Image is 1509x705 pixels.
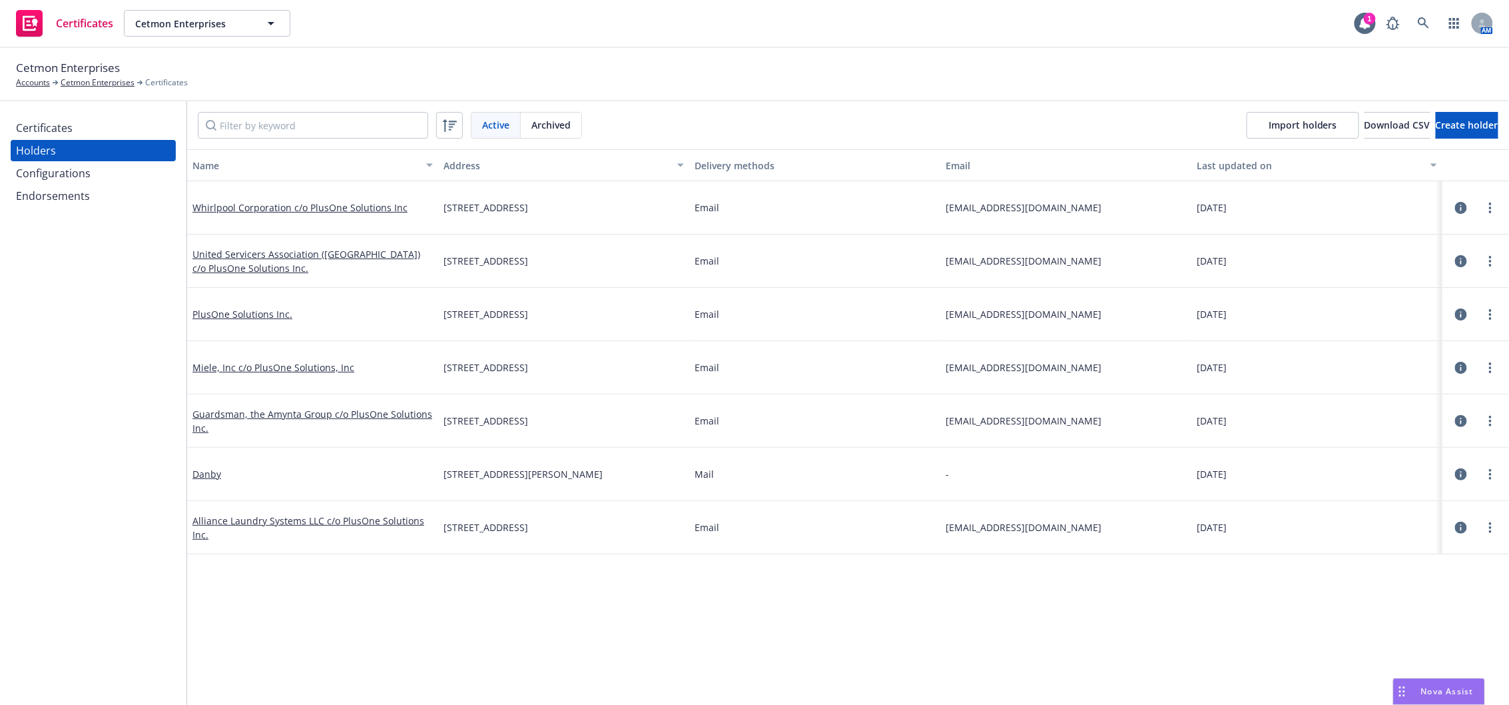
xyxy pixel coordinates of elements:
a: Holders [11,140,176,161]
span: Certificates [145,77,188,89]
a: Import holders [1247,112,1359,139]
a: Guardsman, the Amynta Group c/o PlusOne Solutions Inc. [192,408,432,434]
div: [DATE] [1197,414,1437,428]
div: [DATE] [1197,467,1437,481]
div: Email [695,360,935,374]
span: [EMAIL_ADDRESS][DOMAIN_NAME] [946,360,1186,374]
span: [STREET_ADDRESS] [444,360,528,374]
a: Danby [192,468,221,480]
a: more [1482,253,1498,269]
button: Download CSV [1364,112,1430,139]
a: Configurations [11,163,176,184]
div: Certificates [16,117,73,139]
a: Cetmon Enterprises [61,77,135,89]
a: more [1482,413,1498,429]
a: more [1482,466,1498,482]
button: Delivery methods [689,149,940,181]
div: - [946,467,949,481]
a: more [1482,360,1498,376]
span: [EMAIL_ADDRESS][DOMAIN_NAME] [946,307,1186,321]
button: Nova Assist [1393,678,1485,705]
a: Switch app [1441,10,1468,37]
div: Drag to move [1394,679,1410,704]
input: Filter by keyword [198,112,428,139]
div: Email [695,307,935,321]
a: Report a Bug [1380,10,1406,37]
button: Cetmon Enterprises [124,10,290,37]
div: Address [444,159,669,173]
div: Email [946,159,1186,173]
span: [STREET_ADDRESS] [444,254,528,268]
div: Endorsements [16,185,90,207]
span: Certificates [56,18,113,29]
div: [DATE] [1197,254,1437,268]
div: Last updated on [1197,159,1422,173]
button: Email [940,149,1191,181]
a: more [1482,307,1498,323]
div: Email [695,201,935,215]
a: United Servicers Association ([GEOGRAPHIC_DATA]) c/o PlusOne Solutions Inc. [192,248,420,275]
div: [DATE] [1197,520,1437,534]
span: Nova Assist [1421,686,1474,697]
button: Name [187,149,438,181]
a: Certificates [11,5,119,42]
div: 1 [1364,13,1376,25]
a: Accounts [16,77,50,89]
a: more [1482,520,1498,536]
span: [EMAIL_ADDRESS][DOMAIN_NAME] [946,520,1186,534]
span: [STREET_ADDRESS] [444,520,528,534]
div: Holders [16,140,56,161]
a: Endorsements [11,185,176,207]
button: Last updated on [1191,149,1442,181]
span: [STREET_ADDRESS] [444,414,528,428]
span: Download CSV [1364,119,1430,131]
a: Miele, Inc c/o PlusOne Solutions, Inc [192,361,354,374]
button: Address [438,149,689,181]
span: [EMAIL_ADDRESS][DOMAIN_NAME] [946,201,1186,215]
button: Create holder [1436,112,1498,139]
span: Import holders [1269,119,1337,131]
div: [DATE] [1197,360,1437,374]
span: [STREET_ADDRESS][PERSON_NAME] [444,467,603,481]
div: Email [695,520,935,534]
a: PlusOne Solutions Inc. [192,308,292,321]
a: Certificates [11,117,176,139]
span: Cetmon Enterprises [16,59,120,77]
a: Whirlpool Corporation c/o PlusOne Solutions Inc [192,201,408,214]
span: Active [482,118,509,132]
div: [DATE] [1197,307,1437,321]
div: Delivery methods [695,159,935,173]
div: Email [695,254,935,268]
div: Email [695,414,935,428]
span: [EMAIL_ADDRESS][DOMAIN_NAME] [946,254,1186,268]
div: Configurations [16,163,91,184]
span: Cetmon Enterprises [135,17,250,31]
div: [DATE] [1197,201,1437,215]
span: [STREET_ADDRESS] [444,201,528,215]
div: Name [192,159,418,173]
span: Archived [531,118,571,132]
a: Search [1410,10,1437,37]
a: Alliance Laundry Systems LLC c/o PlusOne Solutions Inc. [192,514,424,541]
a: more [1482,200,1498,216]
span: [EMAIL_ADDRESS][DOMAIN_NAME] [946,414,1186,428]
span: [STREET_ADDRESS] [444,307,528,321]
div: Mail [695,467,935,481]
span: Create holder [1436,119,1498,131]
